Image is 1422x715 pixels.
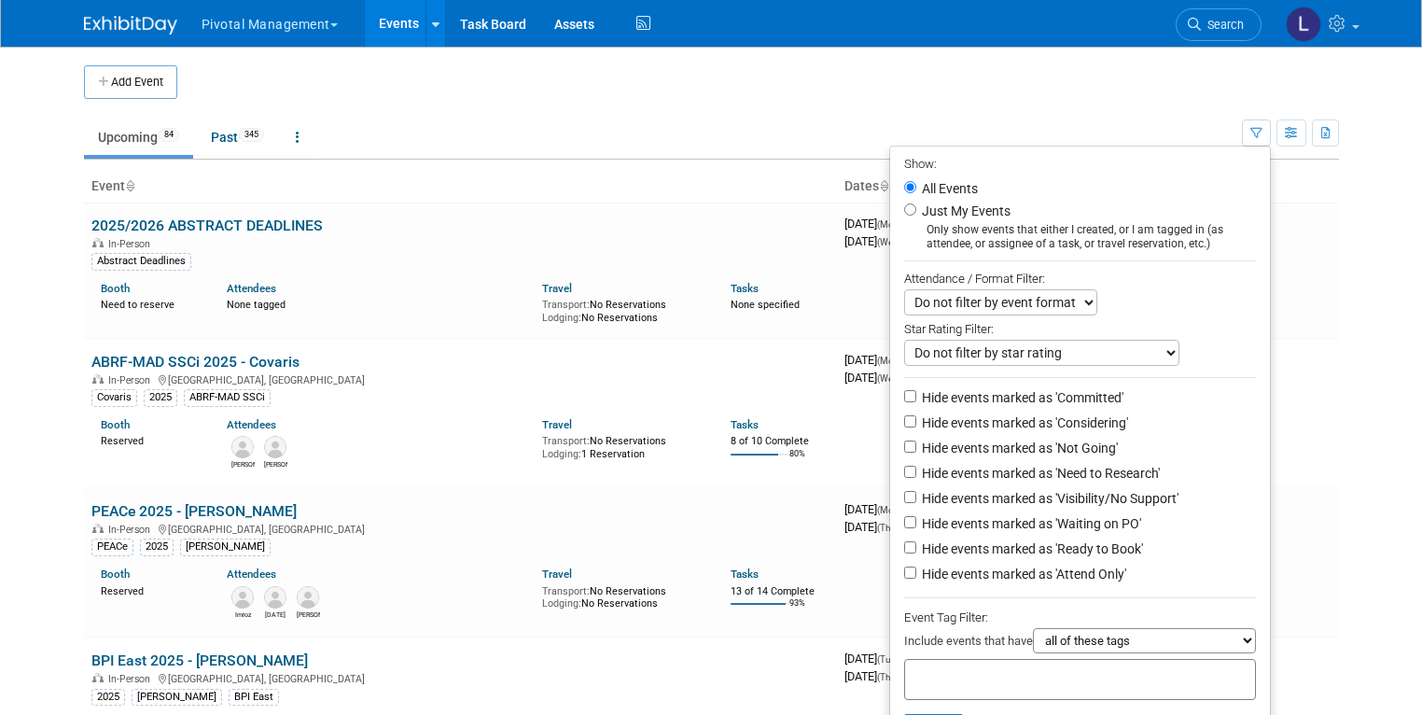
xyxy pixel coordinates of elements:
[918,388,1123,407] label: Hide events marked as 'Committed'
[877,505,901,515] span: (Mon)
[180,539,271,555] div: [PERSON_NAME]
[844,520,898,534] span: [DATE]
[91,253,191,270] div: Abstract Deadlines
[297,609,320,620] div: Martin Carcamo
[542,435,590,447] span: Transport:
[101,295,199,312] div: Need to reserve
[542,582,704,610] div: No Reservations No Reservations
[542,597,581,610] span: Lodging:
[789,598,805,624] td: 93%
[91,539,133,555] div: PEACe
[1176,8,1262,41] a: Search
[101,282,130,295] a: Booth
[877,654,898,665] span: (Tue)
[184,389,271,406] div: ABRF-MAD SSCi
[918,540,1143,558] label: Hide events marked as 'Ready to Book'
[731,282,759,295] a: Tasks
[918,489,1178,508] label: Hide events marked as 'Visibility/No Support'
[904,268,1256,289] div: Attendance / Format Filter:
[542,282,572,295] a: Travel
[918,202,1011,220] label: Just My Events
[844,669,898,683] span: [DATE]
[92,524,104,533] img: In-Person Event
[542,568,572,581] a: Travel
[227,282,276,295] a: Attendees
[91,670,829,685] div: [GEOGRAPHIC_DATA], [GEOGRAPHIC_DATA]
[84,65,177,99] button: Add Event
[918,439,1118,457] label: Hide events marked as 'Not Going'
[904,628,1256,659] div: Include events that have
[904,315,1256,340] div: Star Rating Filter:
[731,299,800,311] span: None specified
[264,609,287,620] div: Raja Srinivas
[877,523,898,533] span: (Thu)
[877,373,901,384] span: (Wed)
[91,217,323,234] a: 2025/2026 ABSTRACT DEADLINES
[877,219,901,230] span: (Mon)
[239,128,264,142] span: 345
[918,565,1126,583] label: Hide events marked as 'Attend Only'
[844,652,903,666] span: [DATE]
[837,171,1088,203] th: Dates
[197,119,278,155] a: Past345
[844,502,907,516] span: [DATE]
[904,223,1256,251] div: Only show events that either I created, or I am tagged in (as attendee, or assignee of a task, or...
[542,431,704,460] div: No Reservations 1 Reservation
[92,374,104,384] img: In-Person Event
[108,374,156,386] span: In-Person
[229,689,279,706] div: BPI East
[91,353,300,371] a: ABRF-MAD SSCi 2025 - Covaris
[731,585,829,598] div: 13 of 14 Complete
[91,372,829,386] div: [GEOGRAPHIC_DATA], [GEOGRAPHIC_DATA]
[904,607,1256,628] div: Event Tag Filter:
[542,448,581,460] span: Lodging:
[844,234,901,248] span: [DATE]
[227,295,528,312] div: None tagged
[91,389,137,406] div: Covaris
[92,673,104,682] img: In-Person Event
[264,436,286,458] img: Sujash Chatterjee
[918,514,1141,533] label: Hide events marked as 'Waiting on PO'
[101,582,199,598] div: Reserved
[101,418,130,431] a: Booth
[108,673,156,685] span: In-Person
[918,182,978,195] label: All Events
[297,586,319,609] img: Martin Carcamo
[227,418,276,431] a: Attendees
[101,431,199,448] div: Reserved
[731,435,829,448] div: 8 of 10 Complete
[264,458,287,470] div: Sujash Chatterjee
[231,586,254,609] img: Imroz Ghangas
[879,178,888,193] a: Sort by Start Date
[844,217,907,231] span: [DATE]
[84,171,837,203] th: Event
[918,464,1160,483] label: Hide events marked as 'Need to Research'
[231,436,254,458] img: Melissa Gabello
[125,178,134,193] a: Sort by Event Name
[789,449,805,474] td: 80%
[108,238,156,250] span: In-Person
[159,128,179,142] span: 84
[140,539,174,555] div: 2025
[1286,7,1321,42] img: Leslie Pelton
[91,521,829,536] div: [GEOGRAPHIC_DATA], [GEOGRAPHIC_DATA]
[1201,18,1244,32] span: Search
[91,502,297,520] a: PEACe 2025 - [PERSON_NAME]
[542,295,704,324] div: No Reservations No Reservations
[542,585,590,597] span: Transport:
[264,586,286,609] img: Raja Srinivas
[92,238,104,247] img: In-Person Event
[132,689,222,706] div: [PERSON_NAME]
[227,568,276,581] a: Attendees
[844,353,907,367] span: [DATE]
[731,418,759,431] a: Tasks
[877,237,901,247] span: (Wed)
[91,689,125,706] div: 2025
[101,568,130,581] a: Booth
[918,414,1128,432] label: Hide events marked as 'Considering'
[542,299,590,311] span: Transport:
[877,672,898,682] span: (Thu)
[731,568,759,581] a: Tasks
[542,312,581,324] span: Lodging:
[877,356,901,366] span: (Mon)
